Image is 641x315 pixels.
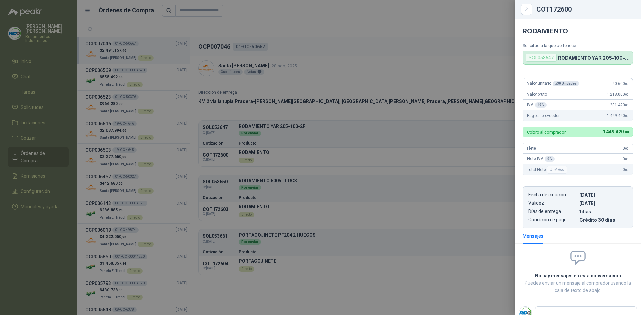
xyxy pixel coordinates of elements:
span: ,00 [625,114,629,118]
div: COT172600 [536,6,633,13]
p: [DATE] [579,192,627,198]
div: 0 % [545,156,555,162]
span: 40.600 [612,81,629,86]
span: ,00 [625,157,629,161]
div: x 30 Unidades [553,81,579,86]
div: SOL053647 [526,54,557,62]
div: 19 % [535,102,547,108]
span: ,00 [625,93,629,96]
span: 1.449.420 [607,113,629,118]
p: Cobro al comprador [527,130,566,134]
p: Días de entrega [528,209,577,214]
p: Solicitud a la que pertenece [523,43,633,48]
span: 231.420 [610,103,629,107]
span: ,00 [623,130,629,134]
span: Total Flete [527,166,568,174]
p: Crédito 30 días [579,217,627,223]
span: Flete [527,146,536,151]
span: 1.218.000 [607,92,629,97]
p: Fecha de creación [528,192,577,198]
p: RODAMIENTO YAR 205-100-2F [558,55,630,61]
span: ,00 [625,103,629,107]
span: 0 [623,167,629,172]
span: Flete IVA [527,156,555,162]
div: Incluido [547,166,567,174]
p: [DATE] [579,200,627,206]
span: 1.449.420 [603,129,629,134]
span: Valor bruto [527,92,547,97]
span: 0 [623,157,629,161]
p: 1 dias [579,209,627,214]
span: 0 [623,146,629,151]
button: Close [523,5,531,13]
h2: No hay mensajes en esta conversación [523,272,633,279]
span: ,00 [625,168,629,172]
p: Puedes enviar un mensaje al comprador usando la caja de texto de abajo. [523,279,633,294]
div: Mensajes [523,232,543,240]
h4: RODAMIENTO [523,27,633,35]
span: Pago al proveedor [527,113,560,118]
p: Validez [528,200,577,206]
p: Condición de pago [528,217,577,223]
span: ,00 [625,82,629,86]
span: IVA [527,102,547,108]
span: ,00 [625,147,629,150]
span: Valor unitario [527,81,579,86]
